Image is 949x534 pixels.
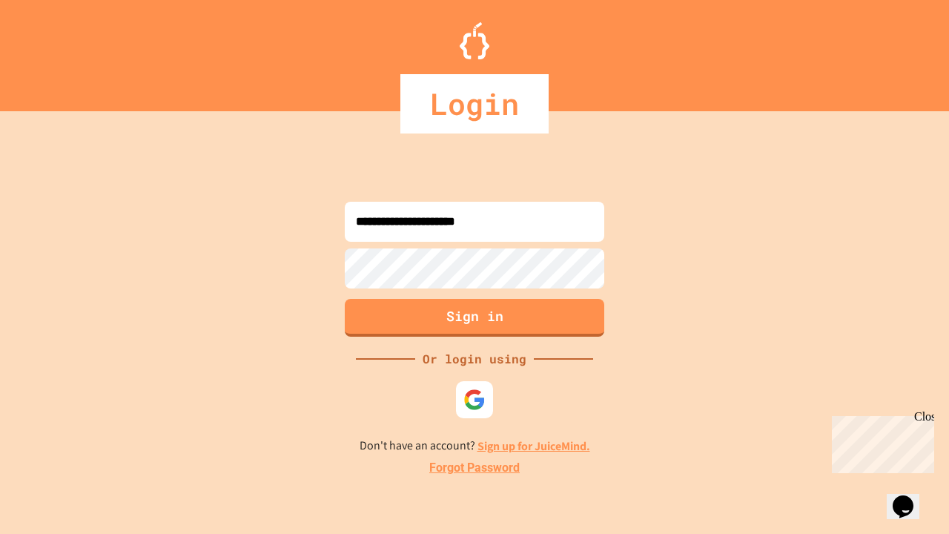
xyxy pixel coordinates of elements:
p: Don't have an account? [360,437,590,455]
div: Chat with us now!Close [6,6,102,94]
div: Or login using [415,350,534,368]
a: Sign up for JuiceMind. [477,438,590,454]
div: Login [400,74,549,133]
a: Forgot Password [429,459,520,477]
button: Sign in [345,299,604,337]
iframe: chat widget [887,475,934,519]
iframe: chat widget [826,410,934,473]
img: Logo.svg [460,22,489,59]
img: google-icon.svg [463,389,486,411]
